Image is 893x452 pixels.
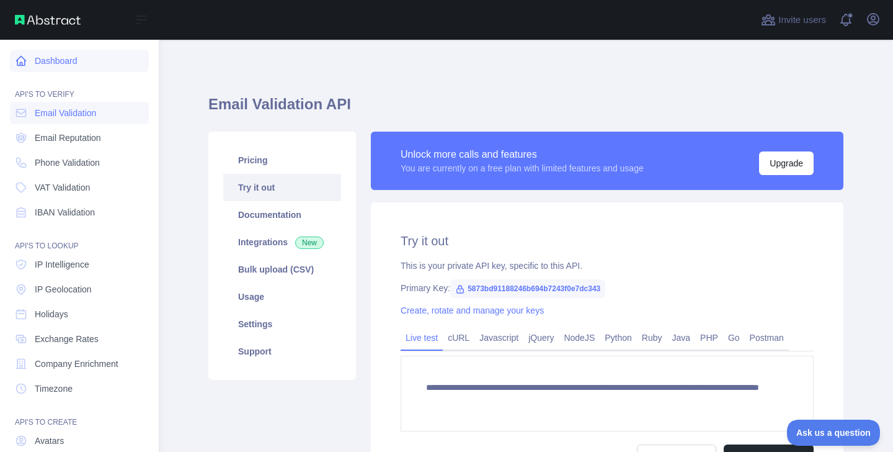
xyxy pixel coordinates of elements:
[223,147,341,174] a: Pricing
[35,358,118,370] span: Company Enrichment
[10,50,149,72] a: Dashboard
[295,237,324,249] span: New
[223,283,341,310] a: Usage
[401,282,814,294] div: Primary Key:
[10,151,149,174] a: Phone Validation
[15,15,81,25] img: Abstract API
[10,127,149,149] a: Email Reputation
[723,328,745,348] a: Go
[600,328,637,348] a: Python
[10,303,149,325] a: Holidays
[35,382,73,395] span: Timezone
[450,279,605,298] span: 5873bd91188246b694b7243f0e7dc343
[759,151,814,175] button: Upgrade
[35,308,68,320] span: Holidays
[401,162,644,174] div: You are currently on a free plan with limited features and usage
[10,226,149,251] div: API'S TO LOOKUP
[443,328,474,348] a: cURL
[35,333,99,345] span: Exchange Rates
[35,206,95,219] span: IBAN Validation
[401,305,544,315] a: Create, rotate and manage your keys
[223,201,341,228] a: Documentation
[10,430,149,452] a: Avatars
[10,377,149,400] a: Timezone
[35,283,92,296] span: IP Geolocation
[474,328,523,348] a: Javascript
[401,232,814,250] h2: Try it out
[10,176,149,199] a: VAT Validation
[35,132,101,144] span: Email Reputation
[667,328,696,348] a: Java
[10,402,149,427] div: API'S TO CREATE
[10,201,149,224] a: IBAN Validation
[401,147,644,162] div: Unlock more calls and features
[10,75,149,99] div: API'S TO VERIFY
[35,107,96,119] span: Email Validation
[223,310,341,338] a: Settings
[35,435,64,447] span: Avatars
[223,338,341,365] a: Support
[223,228,341,256] a: Integrations New
[35,181,90,194] span: VAT Validation
[745,328,789,348] a: Postman
[401,260,814,272] div: This is your private API key, specific to this API.
[10,253,149,276] a: IP Intelligence
[223,256,341,283] a: Bulk upload (CSV)
[223,174,341,201] a: Try it out
[758,10,829,30] button: Invite users
[10,278,149,301] a: IP Geolocation
[401,328,443,348] a: Live test
[523,328,559,348] a: jQuery
[10,328,149,350] a: Exchange Rates
[10,353,149,375] a: Company Enrichment
[778,13,826,27] span: Invite users
[35,258,89,271] span: IP Intelligence
[208,94,843,124] h1: Email Validation API
[35,156,100,169] span: Phone Validation
[10,102,149,124] a: Email Validation
[787,420,881,446] iframe: Toggle Customer Support
[559,328,600,348] a: NodeJS
[695,328,723,348] a: PHP
[637,328,667,348] a: Ruby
